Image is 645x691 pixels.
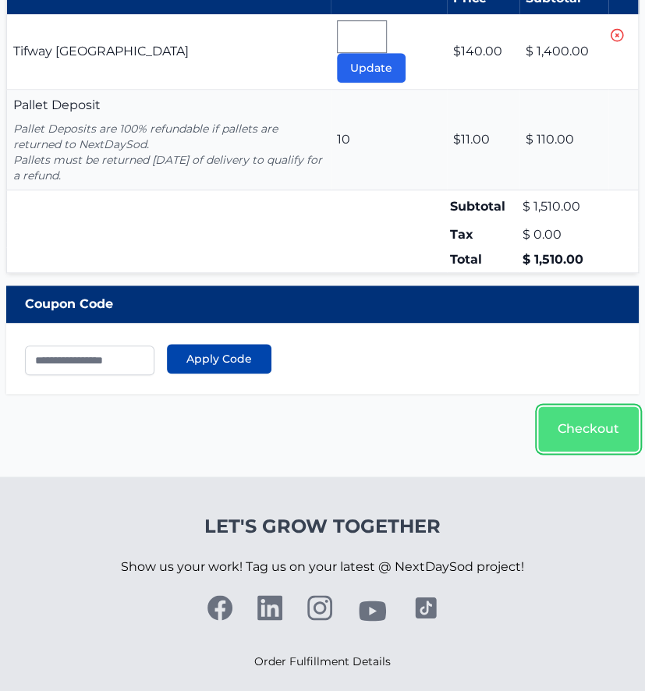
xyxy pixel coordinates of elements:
p: Show us your work! Tag us on your latest @ NextDaySod project! [121,539,524,595]
a: Order Fulfillment Details [254,654,391,668]
td: $ 1,510.00 [519,247,608,273]
button: Update [337,53,406,83]
td: Pallet Deposit [7,90,331,190]
td: 10 [331,90,447,190]
button: Apply Code [167,344,271,374]
td: $ 110.00 [519,90,608,190]
td: $140.00 [447,14,519,90]
td: $ 0.00 [519,222,608,247]
span: Apply Code [186,351,252,367]
div: Coupon Code [6,285,639,323]
td: $ 1,400.00 [519,14,608,90]
td: Tax [447,222,519,247]
td: $11.00 [447,90,519,190]
td: Tifway [GEOGRAPHIC_DATA] [7,14,331,90]
p: Pallet Deposits are 100% refundable if pallets are returned to NextDaySod. Pallets must be return... [13,121,324,183]
td: Subtotal [447,190,519,223]
td: Total [447,247,519,273]
a: Checkout [538,406,639,452]
h4: Let's Grow Together [121,514,524,539]
td: $ 1,510.00 [519,190,608,223]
